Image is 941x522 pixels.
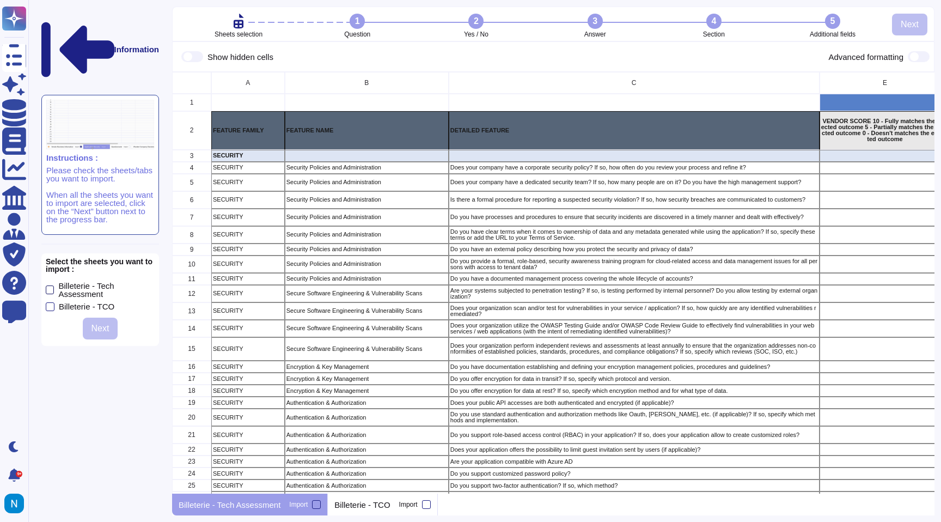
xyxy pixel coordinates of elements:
div: 9 [172,244,211,256]
img: user [4,494,24,513]
div: 25 [172,479,211,491]
div: 13 [172,302,211,320]
p: Do you have a documented management process covering the whole lifecycle of accounts? [450,276,818,282]
div: Billeterie - TCO [59,302,114,311]
div: 16 [172,361,211,373]
span: Next [901,20,919,29]
p: SECURITY [213,197,283,203]
p: Security Policies and Administration [286,276,447,282]
p: Security Policies and Administration [286,165,447,171]
span: B [364,80,369,86]
p: SECURITY [213,214,283,220]
span: E [883,80,887,86]
div: 11 [172,273,211,285]
p: Are your systems subjected to penetration testing? If so, is testing performed by internal person... [450,288,818,300]
div: 18 [172,385,211,397]
p: Authentication & Authorization [286,483,447,489]
div: 2 [468,14,484,29]
p: Authentication & Authorization [286,447,447,453]
p: Do you support role-based access control (RBAC) in your application? If so, does your application... [450,432,818,438]
p: Do you support customized password policy? [450,471,818,477]
div: 23 [172,456,211,468]
p: Encryption & Key Management [286,376,447,382]
span: Next [91,324,109,333]
p: SECURITY [213,246,283,252]
p: Do you have documentation establishing and defining your encryption management policies, procedur... [450,364,818,370]
p: SECURITY [213,432,283,438]
div: 20 [172,409,211,426]
p: Does your organization utilize the OWASP Testing Guide and/or OWASP Code Review Guide to effectiv... [450,323,818,335]
p: Does your organization perform independent reviews and assessments at least annually to ensure th... [450,343,818,355]
li: Answer [536,14,655,38]
div: 26 [172,491,211,509]
div: 15 [172,337,211,361]
p: Security Policies and Administration [286,197,447,203]
div: 22 [172,444,211,456]
p: Security Policies and Administration [286,179,447,185]
p: Secure Software Engineering & Vulnerability Scans [286,325,447,331]
li: Question [298,14,417,38]
p: SECURITY [213,179,283,185]
div: 4 [172,162,211,174]
p: SECURITY [213,276,283,282]
div: grid [172,72,934,494]
div: 24 [172,468,211,479]
p: Billeterie - Tech Assessment [179,501,280,509]
li: Additional fields [773,14,892,38]
p: SECURITY [213,388,283,394]
p: Encryption & Key Management [286,364,447,370]
p: SECURITY [213,415,283,421]
p: Authentication & Authorization [286,471,447,477]
p: SECURITY [213,346,283,352]
div: 8 [172,226,211,244]
p: Do you support two-factor authentication? If so, which method? [450,483,818,489]
p: Authentication & Authorization [286,432,447,438]
div: 5 [825,14,840,29]
div: 9+ [16,471,22,477]
p: SECURITY [213,459,283,465]
p: Instructions : [46,154,154,162]
button: Next [83,318,118,339]
p: Does your application offers the possibility to limit guest invitation sent by users (if applicab... [450,447,818,453]
p: Does your company have a dedicated security team? If so, how many people are on it? Do you have t... [450,179,818,185]
div: 7 [172,209,211,226]
span: A [246,80,250,86]
div: 1 [350,14,365,29]
p: DETAILED FEATURE [450,128,818,133]
p: SECURITY [213,153,283,159]
li: Section [655,14,773,38]
p: Is there a formal procedure for reporting a suspected security violation? If so, how security bre... [450,197,818,203]
li: Yes / No [417,14,535,38]
p: Secure Software Engineering & Vulnerability Scans [286,346,447,352]
p: Secure Software Engineering & Vulnerability Scans [286,290,447,296]
p: SECURITY [213,376,283,382]
p: SECURITY [213,165,283,171]
div: 19 [172,397,211,409]
p: Security Policies and Administration [286,214,447,220]
div: Show hidden cells [207,53,273,61]
p: Do you have clear terms when it comes to ownership of data and any metadata generated while using... [450,229,818,241]
div: 4 [706,14,722,29]
p: Do you have processes and procedures to ensure that security incidents are discovered in a timely... [450,214,818,220]
div: 10 [172,256,211,273]
p: Do you offer encryption for data at rest? If so, specify which encryption method and for what typ... [450,388,818,394]
div: 12 [172,285,211,302]
p: Authentication & Authorization [286,415,447,421]
div: 14 [172,320,211,337]
p: SECURITY [213,308,283,314]
p: Do you provide a formal, role-based, security awareness training program for cloud-related access... [450,258,818,270]
p: Does your public API accesses are both authenticated and encrypted (if applicable)? [450,400,818,406]
div: 6 [172,191,211,209]
p: Security Policies and Administration [286,232,447,238]
p: Please check the sheets/tabs you want to import. When all the sheets you want to import are selec... [46,166,154,223]
p: SECURITY [213,232,283,238]
p: Does your organization scan and/or test for vulnerabilities in your service / application? If so,... [450,305,818,317]
p: FEATURE FAMILY [213,128,283,133]
p: Secure Software Engineering & Vulnerability Scans [286,308,447,314]
div: Advanced formatting [828,51,930,62]
div: 5 [172,174,211,191]
p: Does your company have a corporate security policy? If so, how often do you review your process a... [450,165,818,171]
li: Sheets selection [179,14,298,38]
p: SECURITY [213,471,283,477]
p: SECURITY [213,325,283,331]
